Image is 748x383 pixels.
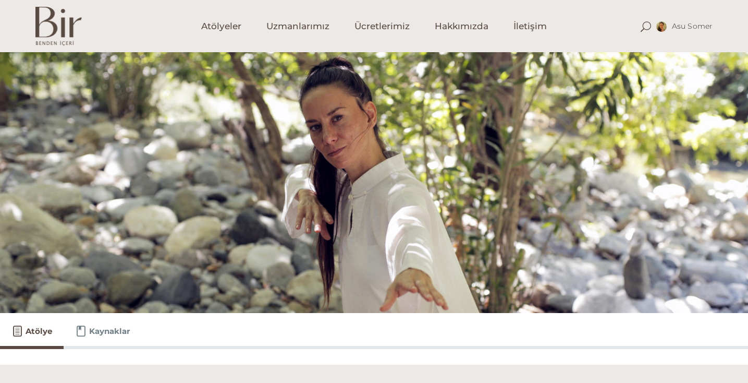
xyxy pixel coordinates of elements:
[672,21,713,31] span: Asu Somer
[89,325,130,338] span: Kaynaklar
[513,20,547,32] span: İletişim
[435,20,488,32] span: Hakkımızda
[26,325,52,338] span: Atölye
[354,20,410,32] span: Ücretlerimiz
[266,20,329,32] span: Uzmanlarımız
[656,21,667,32] img: asuprofil-100x100.jpg
[201,20,241,32] span: Atölyeler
